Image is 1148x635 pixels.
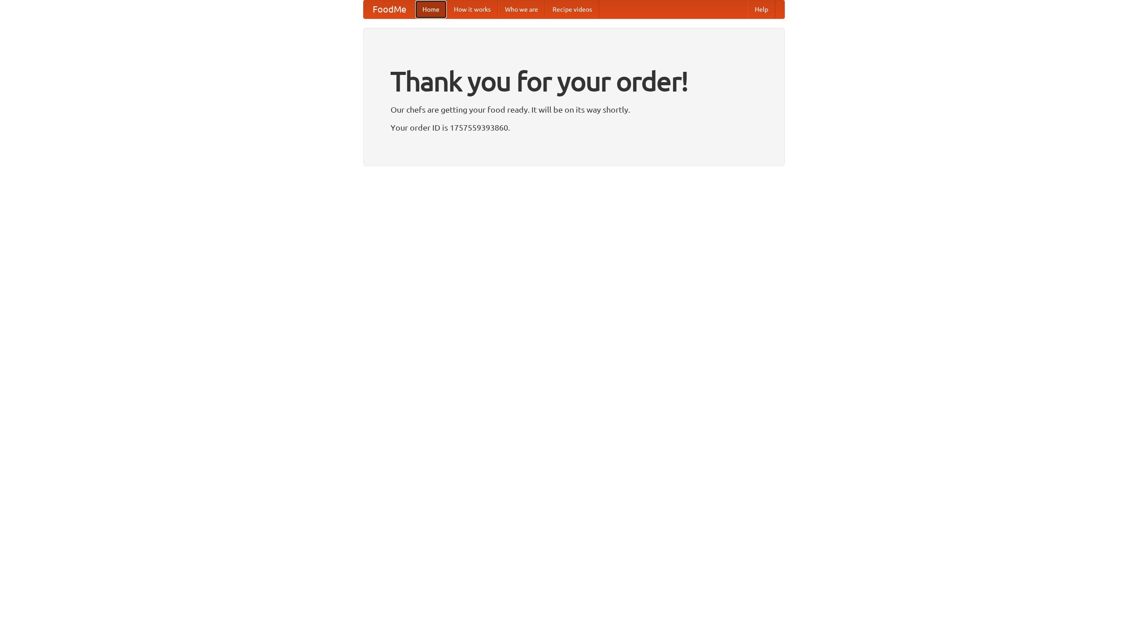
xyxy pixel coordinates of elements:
[447,0,498,18] a: How it works
[391,121,757,134] p: Your order ID is 1757559393860.
[364,0,415,18] a: FoodMe
[498,0,545,18] a: Who we are
[391,60,757,103] h1: Thank you for your order!
[391,103,757,116] p: Our chefs are getting your food ready. It will be on its way shortly.
[545,0,599,18] a: Recipe videos
[748,0,775,18] a: Help
[415,0,447,18] a: Home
